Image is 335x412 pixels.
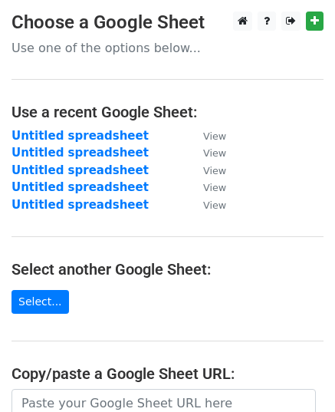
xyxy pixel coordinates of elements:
small: View [203,165,226,176]
h4: Select another Google Sheet: [11,260,324,279]
a: View [188,146,226,160]
a: Untitled spreadsheet [11,163,149,177]
a: Select... [11,290,69,314]
a: Untitled spreadsheet [11,180,149,194]
a: Untitled spreadsheet [11,129,149,143]
a: View [188,198,226,212]
a: Untitled spreadsheet [11,146,149,160]
a: View [188,129,226,143]
small: View [203,199,226,211]
a: Untitled spreadsheet [11,198,149,212]
small: View [203,182,226,193]
a: View [188,163,226,177]
h3: Choose a Google Sheet [11,12,324,34]
a: View [188,180,226,194]
small: View [203,130,226,142]
small: View [203,147,226,159]
h4: Copy/paste a Google Sheet URL: [11,364,324,383]
p: Use one of the options below... [11,40,324,56]
h4: Use a recent Google Sheet: [11,103,324,121]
